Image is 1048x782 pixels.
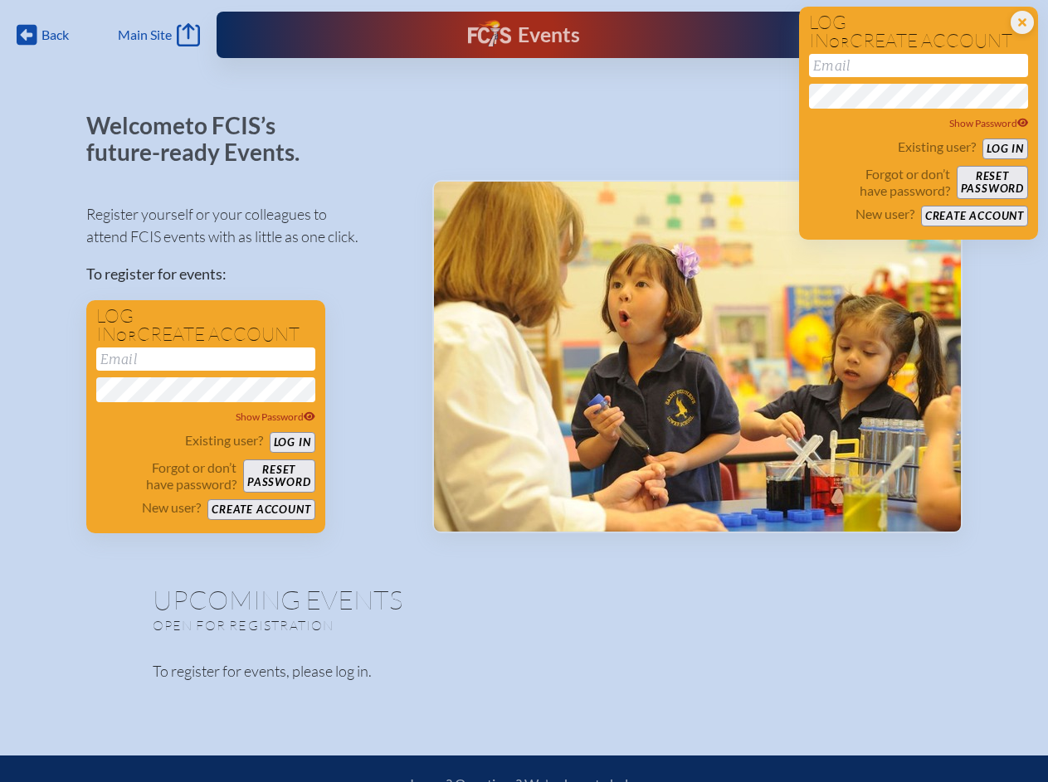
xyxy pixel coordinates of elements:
span: Back [41,27,69,43]
p: Register yourself or your colleagues to attend FCIS events with as little as one click. [86,203,406,248]
img: Events [434,182,961,532]
p: To register for events, please log in. [153,660,896,682]
button: Log in [982,138,1028,159]
input: Email [809,54,1028,77]
p: Existing user? [185,432,263,449]
span: Show Password [236,410,315,423]
button: Create account [921,206,1028,226]
span: or [829,34,850,51]
p: New user? [142,499,201,516]
span: or [116,328,137,344]
button: Resetpassword [957,166,1028,199]
p: To register for events: [86,263,406,285]
a: Main Site [118,23,199,46]
h1: Log in create account [809,13,1028,51]
div: FCIS Events — Future ready [397,20,651,50]
p: Forgot or don’t have password? [809,166,950,199]
h1: Log in create account [96,307,315,344]
p: Forgot or don’t have password? [96,459,237,493]
p: New user? [855,206,914,222]
input: Email [96,347,315,371]
button: Log in [270,432,315,453]
button: Create account [207,499,314,520]
h1: Upcoming Events [153,586,896,613]
button: Resetpassword [243,459,314,493]
p: Welcome to FCIS’s future-ready Events. [86,113,319,165]
p: Existing user? [898,138,976,155]
span: Show Password [949,117,1029,129]
p: Open for registration [153,617,591,634]
span: Main Site [118,27,172,43]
